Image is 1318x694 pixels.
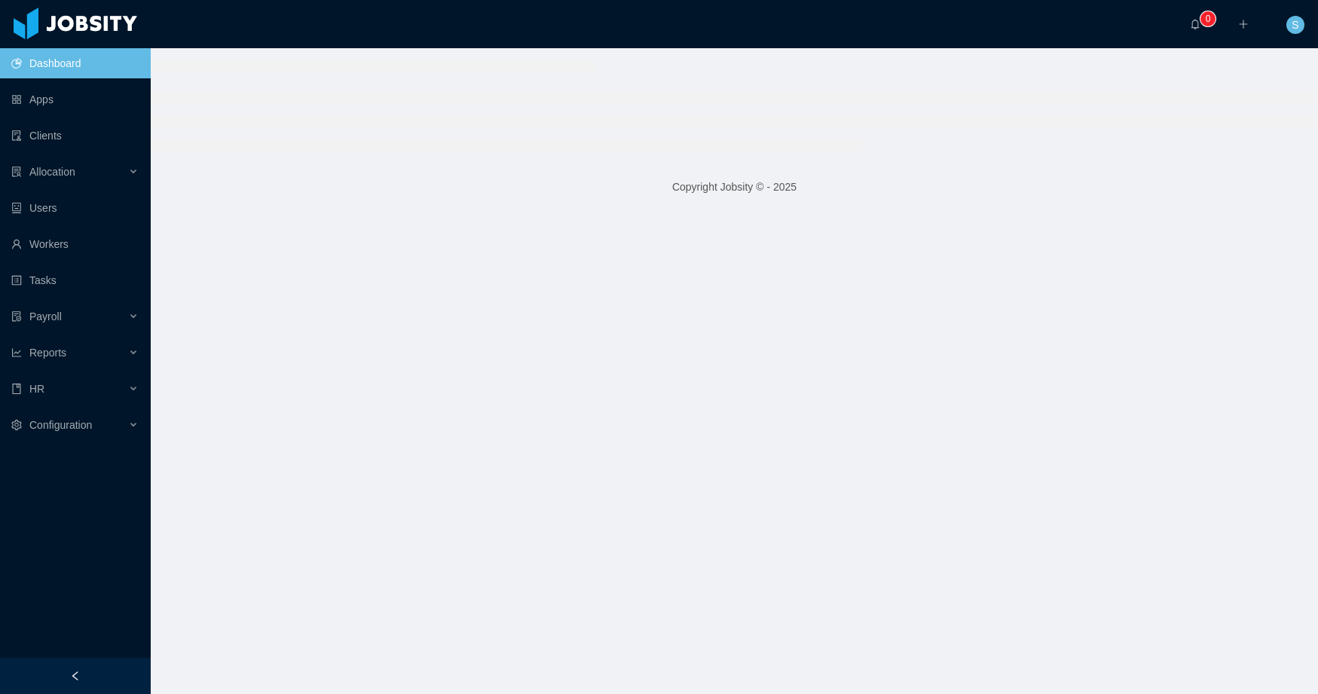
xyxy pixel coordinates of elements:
[1190,19,1200,29] i: icon: bell
[11,347,22,358] i: icon: line-chart
[11,121,139,151] a: icon: auditClients
[11,193,139,223] a: icon: robotUsers
[29,310,62,323] span: Payroll
[11,420,22,430] i: icon: setting
[151,161,1318,213] footer: Copyright Jobsity © - 2025
[29,166,75,178] span: Allocation
[29,419,92,431] span: Configuration
[11,384,22,394] i: icon: book
[11,265,139,295] a: icon: profileTasks
[11,167,22,177] i: icon: solution
[11,229,139,259] a: icon: userWorkers
[1200,11,1216,26] sup: 0
[29,383,44,395] span: HR
[29,347,66,359] span: Reports
[11,311,22,322] i: icon: file-protect
[11,48,139,78] a: icon: pie-chartDashboard
[11,84,139,115] a: icon: appstoreApps
[1292,16,1298,34] span: S
[1238,19,1249,29] i: icon: plus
